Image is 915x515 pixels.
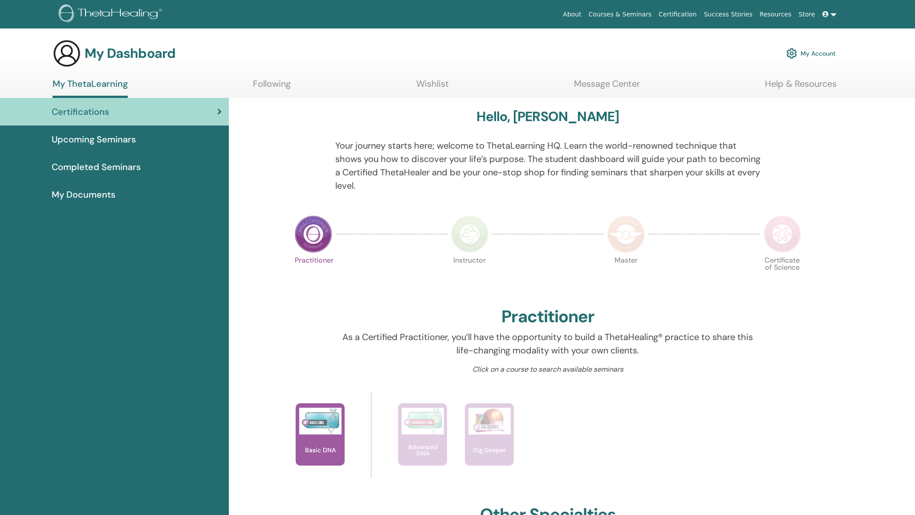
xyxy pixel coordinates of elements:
[335,364,760,375] p: Click on a course to search available seminars
[451,215,488,253] img: Instructor
[574,78,640,96] a: Message Center
[398,403,447,483] a: Advanced DNA Advanced DNA
[301,447,339,453] p: Basic DNA
[476,109,619,125] h3: Hello, [PERSON_NAME]
[765,78,837,96] a: Help & Resources
[296,403,345,483] a: Basic DNA Basic DNA
[700,6,756,23] a: Success Stories
[559,6,585,23] a: About
[607,257,645,294] p: Master
[451,257,488,294] p: Instructor
[53,39,81,68] img: generic-user-icon.jpg
[295,215,332,253] img: Practitioner
[299,408,342,434] img: Basic DNA
[764,215,801,253] img: Certificate of Science
[786,44,836,63] a: My Account
[607,215,645,253] img: Master
[52,188,115,201] span: My Documents
[398,444,447,456] p: Advanced DNA
[416,78,449,96] a: Wishlist
[468,408,511,434] img: Dig Deeper
[795,6,819,23] a: Store
[402,408,444,434] img: Advanced DNA
[52,105,109,118] span: Certifications
[253,78,291,96] a: Following
[85,45,175,61] h3: My Dashboard
[295,257,332,294] p: Practitioner
[59,4,165,24] img: logo.png
[786,46,797,61] img: cog.svg
[756,6,795,23] a: Resources
[335,330,760,357] p: As a Certified Practitioner, you’ll have the opportunity to build a ThetaHealing® practice to sha...
[469,447,509,453] p: Dig Deeper
[335,139,760,192] p: Your journey starts here; welcome to ThetaLearning HQ. Learn the world-renowned technique that sh...
[465,403,514,483] a: Dig Deeper Dig Deeper
[764,257,801,294] p: Certificate of Science
[501,307,594,327] h2: Practitioner
[655,6,700,23] a: Certification
[585,6,655,23] a: Courses & Seminars
[52,160,141,174] span: Completed Seminars
[52,133,136,146] span: Upcoming Seminars
[53,78,128,98] a: My ThetaLearning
